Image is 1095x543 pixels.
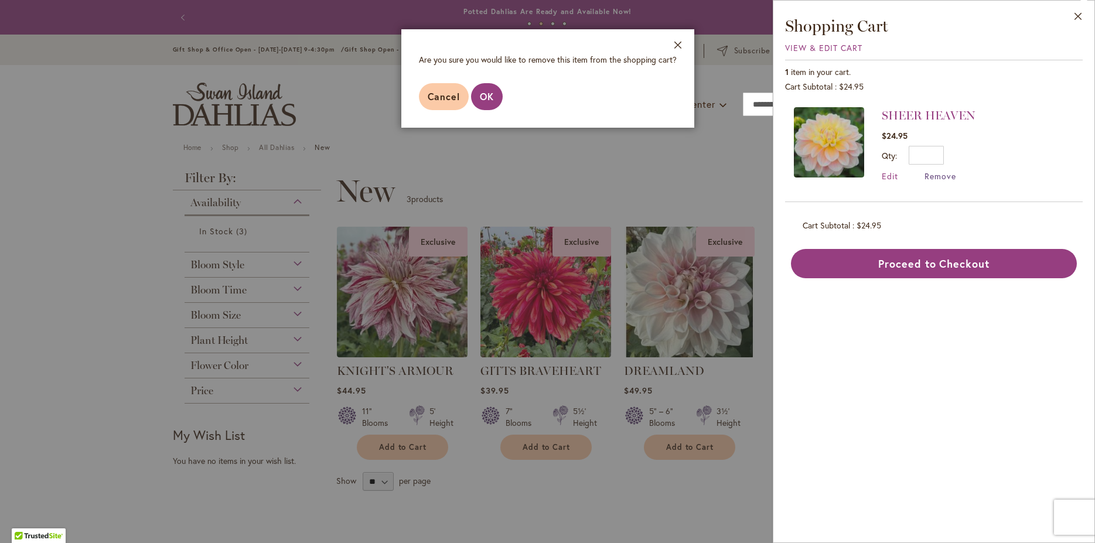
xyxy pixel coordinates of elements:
[882,170,898,182] a: Edit
[785,16,888,36] span: Shopping Cart
[839,81,864,92] span: $24.95
[791,249,1077,278] button: Proceed to Checkout
[662,98,715,110] span: Help Center
[925,170,956,182] a: Remove
[419,83,469,110] button: Cancel
[480,90,494,103] span: OK
[794,107,864,177] img: SHEER HEAVEN
[428,90,460,103] span: Cancel
[882,130,908,141] span: $24.95
[785,42,862,53] a: View & Edit Cart
[791,66,851,77] span: item in your cart.
[882,108,975,122] a: SHEER HEAVEN
[803,220,850,231] span: Cart Subtotal
[785,66,789,77] span: 1
[471,83,503,110] button: OK
[785,81,833,92] span: Cart Subtotal
[794,107,864,182] a: SHEER HEAVEN
[882,150,897,161] label: Qty
[9,501,42,534] iframe: Launch Accessibility Center
[857,220,881,231] span: $24.95
[419,54,677,66] div: Are you sure you would like to remove this item from the shopping cart?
